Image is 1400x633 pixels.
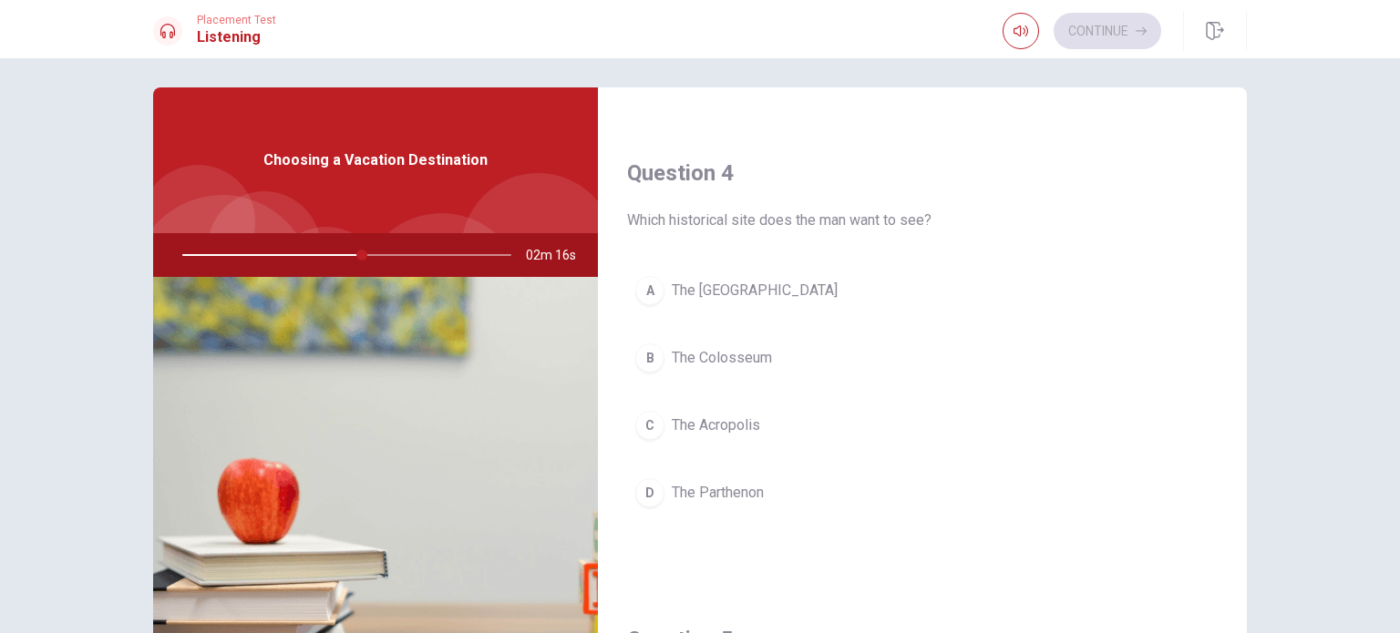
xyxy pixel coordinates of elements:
button: AThe [GEOGRAPHIC_DATA] [627,268,1218,313]
span: 02m 16s [526,233,591,277]
span: The Acropolis [672,414,760,436]
div: A [635,276,664,305]
span: Choosing a Vacation Destination [263,149,488,171]
h1: Listening [197,26,276,48]
span: Placement Test [197,14,276,26]
button: DThe Parthenon [627,470,1218,516]
span: Which historical site does the man want to see? [627,209,1218,231]
span: The Colosseum [672,347,772,369]
div: C [635,411,664,440]
div: B [635,343,664,373]
div: D [635,478,664,507]
button: CThe Acropolis [627,403,1218,448]
h4: Question 4 [627,158,1218,188]
span: The [GEOGRAPHIC_DATA] [672,280,838,301]
span: The Parthenon [672,482,764,504]
button: BThe Colosseum [627,335,1218,381]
